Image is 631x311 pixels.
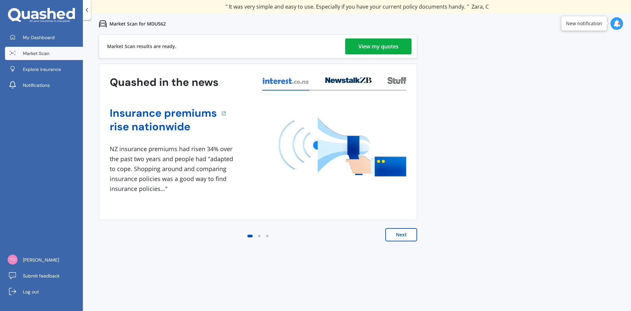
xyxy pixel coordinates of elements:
a: My Dashboard [5,31,83,44]
span: Market Scan [23,50,49,57]
div: NZ insurance premiums had risen 34% over the past two years and people had "adapted to cope. Shop... [110,144,236,194]
span: Log out [23,288,39,295]
a: Submit feedback [5,269,83,282]
h3: Quashed in the news [110,76,219,89]
span: Explore insurance [23,66,61,73]
a: Log out [5,285,83,298]
span: My Dashboard [23,34,55,41]
a: [PERSON_NAME] [5,253,83,267]
div: View my quotes [358,38,399,54]
img: car.f15378c7a67c060ca3f3.svg [99,20,107,28]
a: Market Scan [5,47,83,60]
a: Explore insurance [5,63,83,76]
span: Submit feedback [23,273,60,279]
span: Notifications [23,82,50,89]
a: View my quotes [345,38,411,54]
p: Market Scan for MDU562 [109,21,166,27]
button: Next [385,228,417,241]
img: 17ce0f4dd245678d4f5a912e176ed60e [8,255,18,265]
span: [PERSON_NAME] [23,257,59,263]
div: New notification [566,20,602,27]
img: media image [279,118,406,176]
div: Market Scan results are ready. [107,35,176,58]
a: Notifications [5,79,83,92]
a: rise nationwide [110,120,217,134]
a: Insurance premiums [110,106,217,120]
